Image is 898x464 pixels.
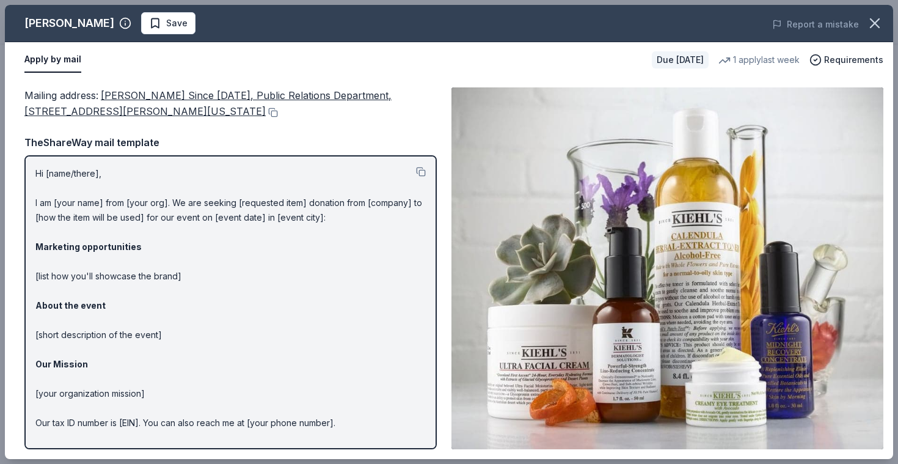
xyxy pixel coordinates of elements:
[451,87,883,449] img: Image for Kiehl's
[24,89,392,117] span: [PERSON_NAME] Since [DATE], Public Relations Department, [STREET_ADDRESS][PERSON_NAME][US_STATE]
[718,53,800,67] div: 1 apply last week
[35,300,106,311] strong: About the event
[24,13,114,33] div: [PERSON_NAME]
[809,53,883,67] button: Requirements
[24,47,81,73] button: Apply by mail
[24,87,437,120] div: Mailing address :
[166,16,188,31] span: Save
[652,51,709,68] div: Due [DATE]
[824,53,883,67] span: Requirements
[35,241,142,252] strong: Marketing opportunities
[772,17,859,32] button: Report a mistake
[24,134,437,150] div: TheShareWay mail template
[141,12,195,34] button: Save
[35,359,88,369] strong: Our Mission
